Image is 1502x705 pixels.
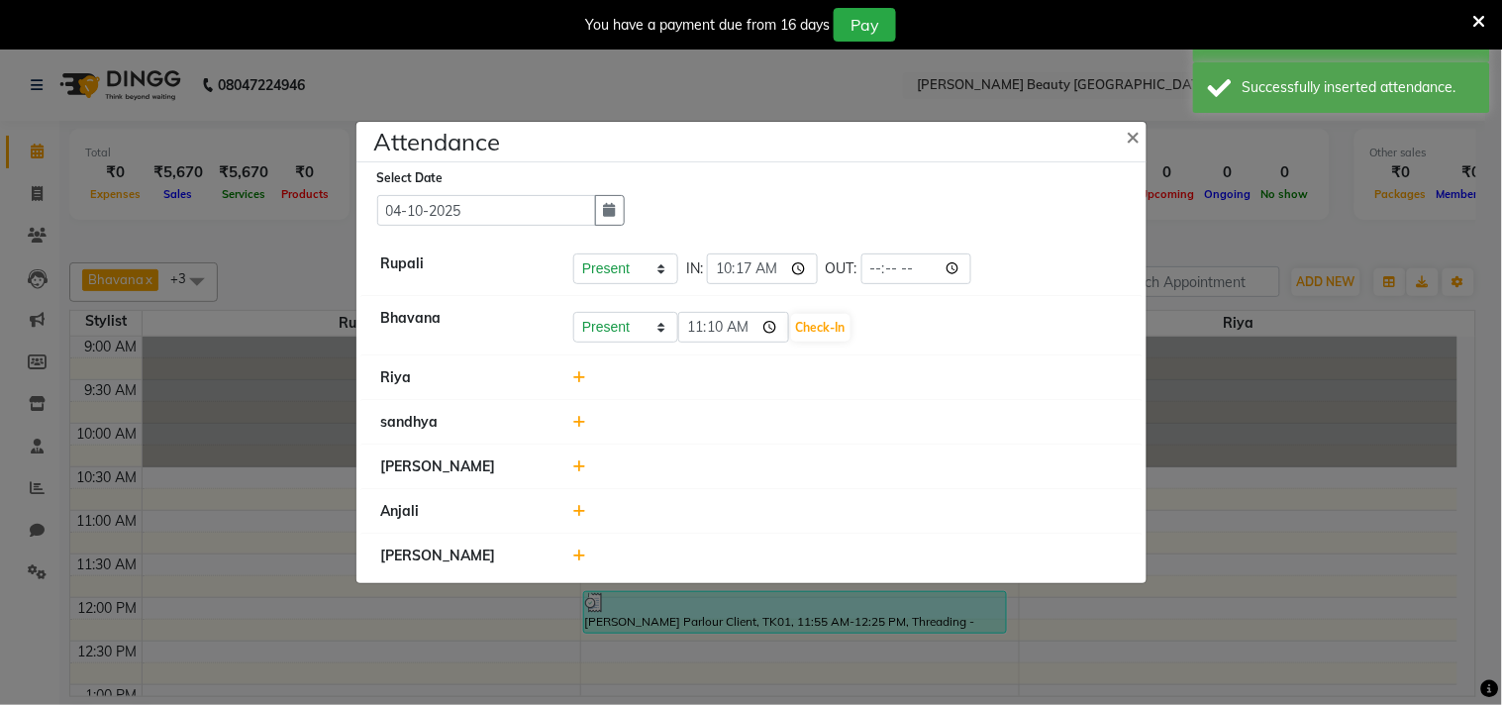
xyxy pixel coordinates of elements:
[377,169,444,187] label: Select Date
[366,308,559,344] div: Bhavana
[366,546,559,566] div: [PERSON_NAME]
[366,367,559,388] div: Riya
[1127,121,1141,151] span: ×
[377,195,596,226] input: Select date
[826,258,857,279] span: OUT:
[834,8,896,42] button: Pay
[791,314,851,342] button: Check-In
[1111,108,1160,163] button: Close
[686,258,703,279] span: IN:
[366,412,559,433] div: sandhya
[1243,77,1475,98] div: Successfully inserted attendance.
[366,501,559,522] div: Anjali
[585,15,830,36] div: You have a payment due from 16 days
[374,124,501,159] h4: Attendance
[366,456,559,477] div: [PERSON_NAME]
[366,253,559,284] div: Rupali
